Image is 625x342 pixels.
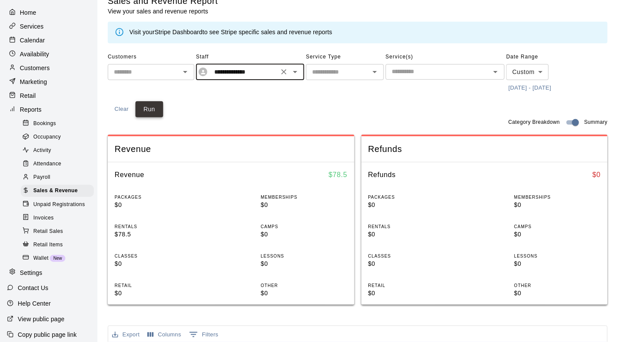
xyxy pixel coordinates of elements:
span: Attendance [33,160,61,168]
p: LESSONS [514,253,601,259]
p: RETAIL [115,282,201,289]
span: Customers [108,50,194,64]
a: Attendance [21,158,97,171]
a: Retail Sales [21,225,97,238]
p: MEMBERSHIPS [514,194,601,200]
p: Calendar [20,36,45,45]
p: RETAIL [368,282,455,289]
span: Retail Sales [33,227,63,236]
div: Activity [21,145,94,157]
p: Services [20,22,44,31]
div: Bookings [21,118,94,130]
a: Reports [7,103,90,116]
a: Retail Items [21,238,97,252]
p: CLASSES [115,253,201,259]
div: Occupancy [21,131,94,143]
a: Occupancy [21,130,97,144]
p: $0 [261,200,348,210]
button: Open [289,66,301,78]
a: Invoices [21,211,97,225]
button: Open [369,66,381,78]
p: MEMBERSHIPS [261,194,348,200]
button: Select columns [145,328,184,342]
h6: $ 78.5 [329,169,347,181]
span: Occupancy [33,133,61,142]
div: Custom [506,64,549,80]
p: $0 [514,230,601,239]
a: Unpaid Registrations [21,198,97,211]
h6: Revenue [115,169,145,181]
span: Refunds [368,143,601,155]
p: Home [20,8,36,17]
div: Sales & Revenue [21,185,94,197]
p: Marketing [20,77,47,86]
span: Sales & Revenue [33,187,78,195]
a: Customers [7,61,90,74]
p: Retail [20,91,36,100]
span: Staff [196,50,304,64]
a: Availability [7,48,90,61]
p: $0 [368,230,455,239]
p: $0 [368,259,455,268]
a: Settings [7,266,90,279]
p: Reports [20,105,42,114]
a: Services [7,20,90,33]
span: Activity [33,146,51,155]
span: Wallet [33,254,48,263]
p: $0 [514,289,601,298]
button: Open [490,66,502,78]
p: Availability [20,50,49,58]
h6: Refunds [368,169,396,181]
p: View public page [18,315,64,323]
div: Invoices [21,212,94,224]
a: Retail [7,89,90,102]
p: CAMPS [514,223,601,230]
p: $0 [514,259,601,268]
span: Service Type [306,50,384,64]
span: Retail Items [33,241,63,249]
div: Visit your to see Stripe specific sales and revenue reports [129,28,332,37]
div: Attendance [21,158,94,170]
p: RENTALS [115,223,201,230]
p: Help Center [18,299,51,308]
p: OTHER [514,282,601,289]
a: Bookings [21,117,97,130]
div: Payroll [21,171,94,184]
p: $78.5 [115,230,201,239]
a: Sales & Revenue [21,184,97,198]
a: Payroll [21,171,97,184]
div: Retail Sales [21,226,94,238]
p: View your sales and revenue reports [108,7,218,16]
p: Contact Us [18,284,48,292]
div: Unpaid Registrations [21,199,94,211]
button: Clear [108,101,135,117]
p: Copy public page link [18,330,77,339]
a: Home [7,6,90,19]
button: Export [110,328,142,342]
span: Revenue [115,143,348,155]
p: RENTALS [368,223,455,230]
a: WalletNew [21,252,97,265]
span: Payroll [33,173,50,182]
span: Unpaid Registrations [33,200,85,209]
button: Open [179,66,191,78]
p: $0 [261,289,348,298]
div: Retail Items [21,239,94,251]
p: PACKAGES [115,194,201,200]
h6: $ 0 [593,169,601,181]
p: $0 [115,289,201,298]
p: $0 [261,230,348,239]
button: [DATE] - [DATE] [506,81,554,95]
a: Stripe Dashboard [155,29,203,35]
div: Marketing [7,75,90,88]
p: CAMPS [261,223,348,230]
button: Run [135,101,163,117]
p: $0 [514,200,601,210]
a: Calendar [7,34,90,47]
span: Bookings [33,119,56,128]
a: Activity [21,144,97,158]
